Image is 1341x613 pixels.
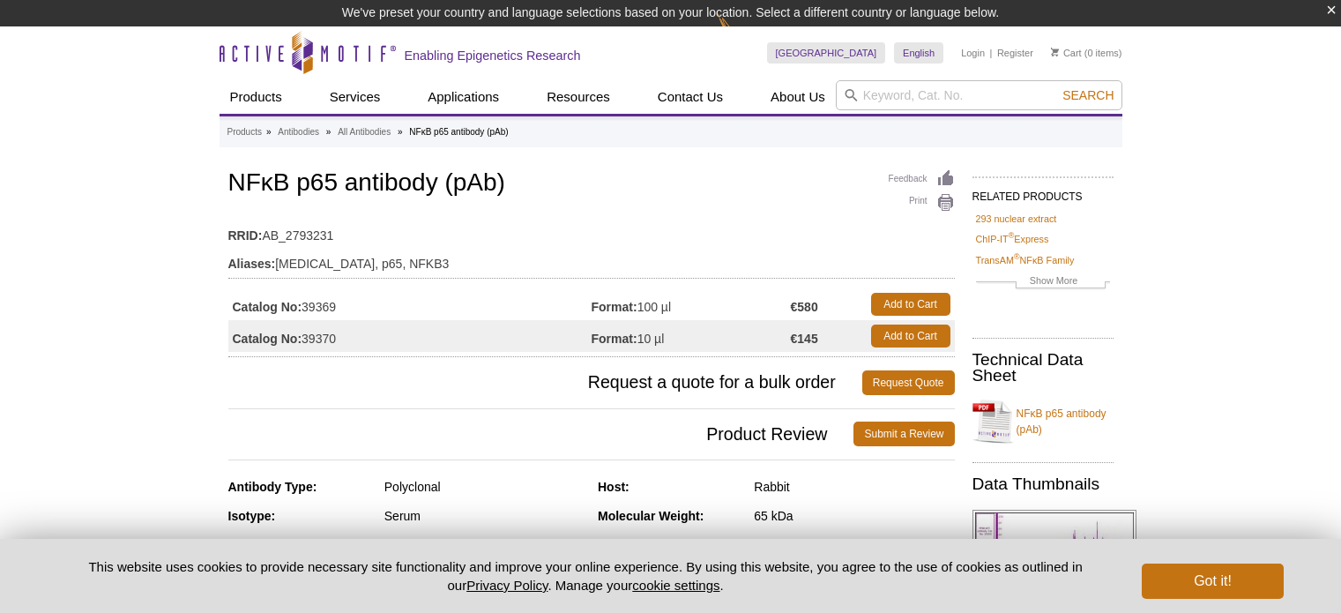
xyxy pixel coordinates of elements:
[592,320,791,352] td: 10 µl
[228,228,263,243] strong: RRID:
[976,252,1075,268] a: TransAM®NFκB Family
[871,293,950,316] a: Add to Cart
[791,331,818,347] strong: €145
[1057,87,1119,103] button: Search
[466,578,548,593] a: Privacy Policy
[228,422,854,446] span: Product Review
[598,509,704,523] strong: Molecular Weight:
[1051,48,1059,56] img: Your Cart
[767,42,886,64] a: [GEOGRAPHIC_DATA]
[894,42,943,64] a: English
[1142,564,1283,599] button: Got it!
[278,124,319,140] a: Antibodies
[972,395,1114,448] a: NFκB p65 antibody (pAb)
[536,80,621,114] a: Resources
[1009,232,1015,241] sup: ®
[384,479,585,495] div: Polyclonal
[791,299,818,315] strong: €580
[871,325,950,348] a: Add to Cart
[266,127,272,137] li: »
[319,80,391,114] a: Services
[220,80,293,114] a: Products
[598,538,660,552] strong: Reactivity:
[754,508,954,524] div: 65 kDa
[754,537,954,553] div: Human
[58,557,1114,594] p: This website uses cookies to provide necessary site functionality and improve your online experie...
[592,331,637,347] strong: Format:
[228,509,276,523] strong: Isotype:
[647,80,734,114] a: Contact Us
[409,127,508,137] li: NFκB p65 antibody (pAb)
[233,299,302,315] strong: Catalog No:
[997,47,1033,59] a: Register
[972,476,1114,492] h2: Data Thumbnails
[228,245,955,273] td: [MEDICAL_DATA], p65, NFKB3
[976,231,1049,247] a: ChIP-IT®Express
[836,80,1122,110] input: Keyword, Cat. No.
[972,176,1114,208] h2: RELATED PRODUCTS
[1062,88,1114,102] span: Search
[228,370,862,395] span: Request a quote for a bulk order
[990,42,993,64] li: |
[976,211,1057,227] a: 293 nuclear extract
[1051,47,1082,59] a: Cart
[972,510,1136,584] img: NFκB p65 antibody (pAb) tested by ChIP-Seq.
[760,80,836,114] a: About Us
[384,537,585,553] div: None
[718,13,764,55] img: Change Here
[592,288,791,320] td: 100 µl
[972,352,1114,384] h2: Technical Data Sheet
[1014,252,1020,261] sup: ®
[754,479,954,495] div: Rabbit
[228,217,955,245] td: AB_2793231
[326,127,332,137] li: »
[228,288,592,320] td: 39369
[1051,42,1122,64] li: (0 items)
[384,508,585,524] div: Serum
[889,169,955,189] a: Feedback
[228,256,276,272] strong: Aliases:
[228,480,317,494] strong: Antibody Type:
[889,193,955,213] a: Print
[592,299,637,315] strong: Format:
[862,370,955,395] a: Request Quote
[417,80,510,114] a: Applications
[228,320,592,352] td: 39370
[227,124,262,140] a: Products
[233,331,302,347] strong: Catalog No:
[976,273,1110,293] a: Show More
[632,578,719,593] button: cookie settings
[228,538,301,552] strong: Purification:
[598,480,630,494] strong: Host:
[853,422,954,446] a: Submit a Review
[228,169,955,199] h1: NFκB p65 antibody (pAb)
[961,47,985,59] a: Login
[338,124,391,140] a: All Antibodies
[398,127,403,137] li: »
[405,48,581,64] h2: Enabling Epigenetics Research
